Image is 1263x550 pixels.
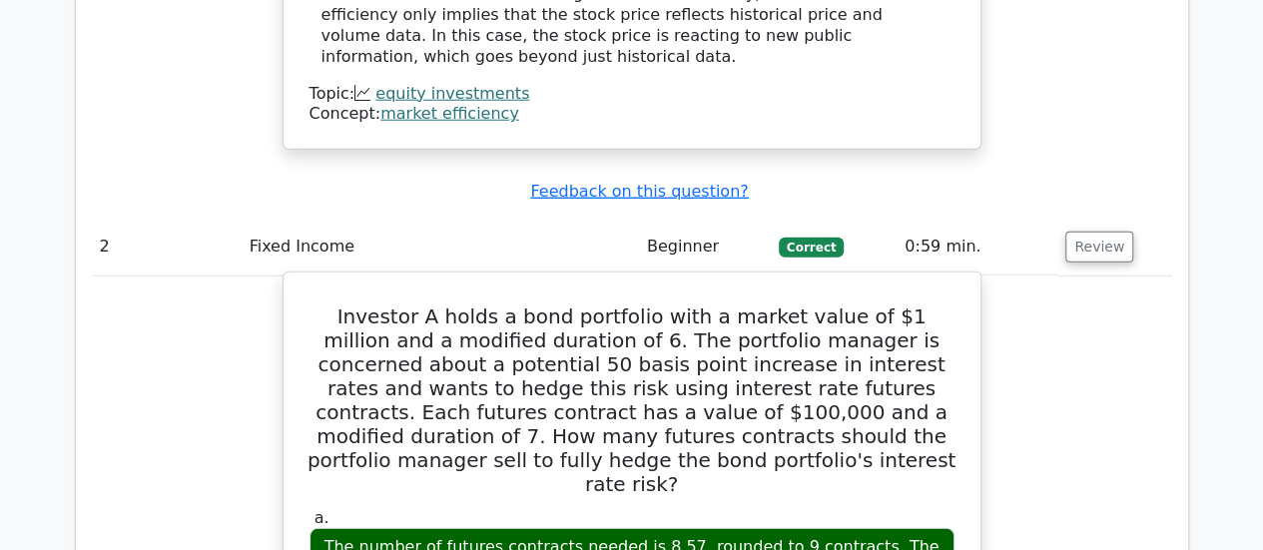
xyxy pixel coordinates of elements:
[242,219,639,275] td: Fixed Income
[779,238,844,258] span: Correct
[375,84,529,103] a: equity investments
[308,304,956,496] h5: Investor A holds a bond portfolio with a market value of $1 million and a modified duration of 6....
[380,104,519,123] a: market efficiency
[530,182,748,201] a: Feedback on this question?
[639,219,771,275] td: Beginner
[315,508,329,527] span: a.
[92,219,242,275] td: 2
[1065,232,1133,263] button: Review
[310,84,954,105] div: Topic:
[897,219,1057,275] td: 0:59 min.
[310,104,954,125] div: Concept:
